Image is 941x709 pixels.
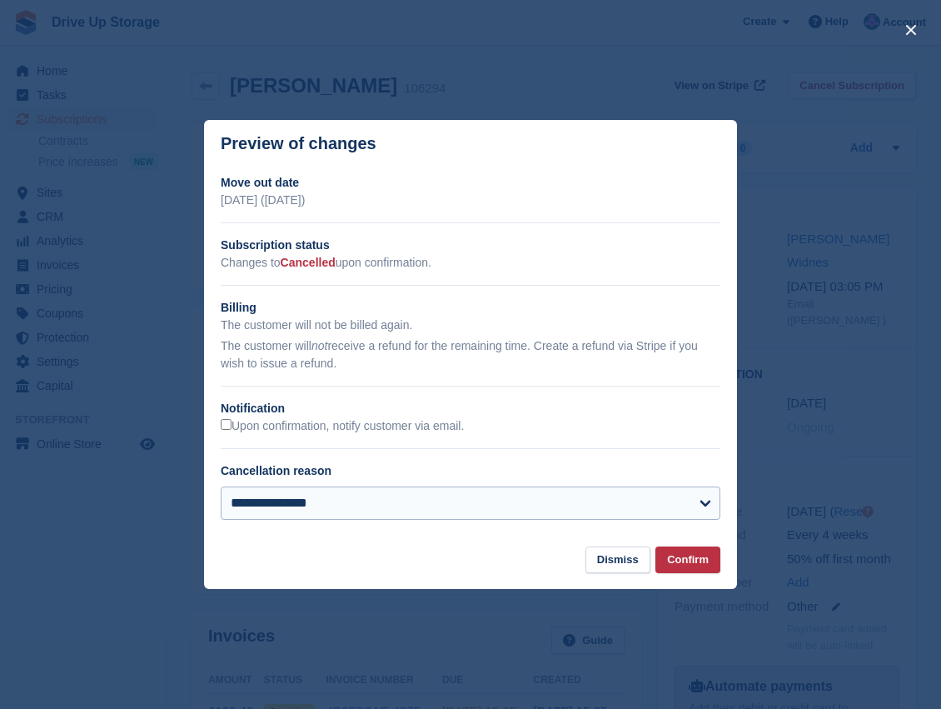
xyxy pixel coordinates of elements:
[281,256,336,269] span: Cancelled
[221,134,376,153] p: Preview of changes
[655,547,720,574] button: Confirm
[221,317,720,334] p: The customer will not be billed again.
[221,254,720,272] p: Changes to upon confirmation.
[221,419,464,434] label: Upon confirmation, notify customer via email.
[585,547,650,574] button: Dismiss
[221,419,232,430] input: Upon confirmation, notify customer via email.
[221,192,720,209] p: [DATE] ([DATE])
[221,237,720,254] h2: Subscription status
[221,174,720,192] h2: Move out date
[311,339,327,352] em: not
[221,464,331,477] label: Cancellation reason
[221,299,720,317] h2: Billing
[221,400,720,417] h2: Notification
[898,17,924,43] button: close
[221,337,720,372] p: The customer will receive a refund for the remaining time. Create a refund via Stripe if you wish...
